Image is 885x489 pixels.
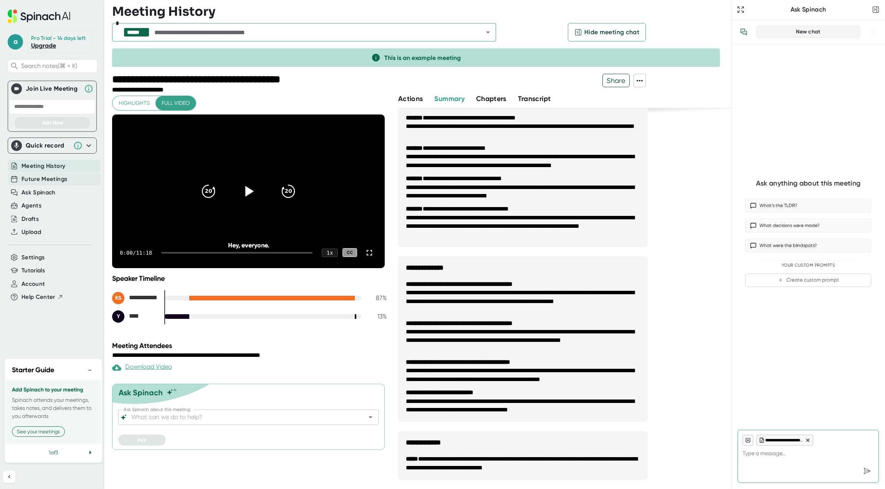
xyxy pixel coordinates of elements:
button: Future Meetings [22,175,67,184]
div: 87 % [367,294,387,302]
button: Join Now [14,117,90,128]
button: Settings [22,253,45,262]
div: Y [112,310,124,323]
div: Join Live Meeting [26,85,80,93]
button: Open [483,27,493,38]
div: CC [342,248,357,257]
div: Send message [860,464,874,478]
div: Quick record [26,142,69,149]
div: Quick record [11,138,93,153]
button: Upload [22,228,41,237]
button: Tutorials [22,266,45,275]
button: Expand to Ask Spinach page [735,4,746,15]
h2: Starter Guide [12,365,54,375]
span: Summary [434,94,464,103]
button: Ask [118,434,165,446]
div: Meeting Attendees [112,341,389,350]
div: Ask anything about this meeting [756,179,860,188]
div: KS [112,292,124,304]
button: Collapse sidebar [3,471,15,483]
span: Actions [398,94,423,103]
button: Transcript [518,94,551,104]
span: Share [603,74,629,87]
div: New chat [761,28,855,35]
button: Open [365,412,376,423]
div: Yoav [112,310,158,323]
input: What can we do to help? [130,412,354,423]
p: Spinach attends your meetings, takes notes, and delivers them to you afterwards [12,396,95,420]
button: What’s the TLDR? [745,199,871,212]
button: Agents [22,201,41,210]
span: Full video [162,98,190,108]
span: Hide meeting chat [584,28,639,37]
button: See your meetings [12,426,65,437]
a: Upgrade [31,42,56,49]
div: Join Live MeetingJoin Live Meeting [11,81,93,96]
div: Ask Spinach [119,388,163,397]
button: − [85,365,95,376]
button: Full video [155,96,196,110]
div: Ask Spinach [746,6,870,13]
span: Highlights [119,98,150,108]
span: Transcript [518,94,551,103]
button: Share [602,74,630,87]
div: Your Custom Prompts [745,263,871,268]
h3: Meeting History [112,4,215,19]
button: Close conversation sidebar [870,4,881,15]
button: Actions [398,94,423,104]
button: Create custom prompt [745,274,871,287]
span: 1 of 3 [49,449,58,456]
div: Speaker Timeline [112,274,387,283]
h3: Add Spinach to your meeting [12,387,95,393]
button: View conversation history [736,24,751,40]
div: 0:00 / 11:18 [120,250,152,256]
div: 1 x [322,249,338,257]
button: Meeting History [22,162,65,171]
button: Chapters [476,94,506,104]
span: Search notes (⌘ + K) [21,62,95,70]
button: Summary [434,94,464,104]
button: Drafts [22,215,39,224]
span: Ask [137,437,146,443]
button: Highlights [112,96,156,110]
div: Paid feature [112,363,172,372]
div: Karin Sharon [112,292,158,304]
span: a [8,34,23,50]
button: Hide meeting chat [568,23,646,41]
button: What decisions were made? [745,219,871,232]
span: This is an example meeting [384,54,461,61]
button: Ask Spinach [22,188,56,197]
button: What were the blindspots? [745,239,871,252]
button: Account [22,280,45,288]
span: Help Center [22,293,55,302]
span: Join Now [41,119,63,126]
div: Pro Trial - 14 days left [31,35,86,42]
button: Help Center [22,293,63,302]
div: 13 % [367,313,387,320]
img: Join Live Meeting [13,85,20,93]
span: Chapters [476,94,506,103]
div: Hey, everyone. [139,242,357,249]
